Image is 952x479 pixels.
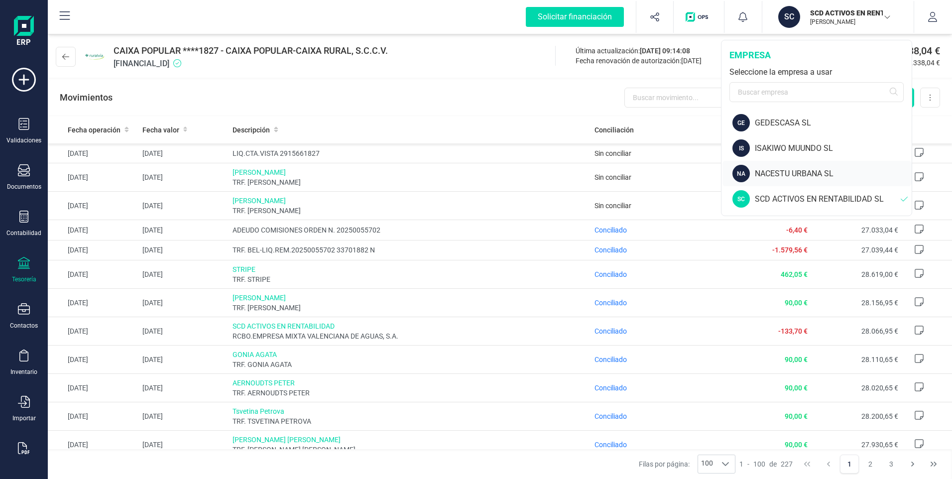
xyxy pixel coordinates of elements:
[812,317,902,345] td: 28.066,95 €
[233,148,586,158] span: LIQ.CTA.VISTA 2915661827
[10,322,38,330] div: Contactos
[233,321,586,331] span: SCD ACTIVOS EN RENTABILIDAD
[840,455,859,474] button: Page 1
[778,6,800,28] div: SC
[812,220,902,240] td: 27.033,04 €
[680,1,718,33] button: Logo de OPS
[233,435,586,445] span: [PERSON_NAME] [PERSON_NAME]
[595,384,627,392] span: Conciliado
[698,455,716,473] span: 100
[624,88,768,108] input: Buscar movimiento...
[729,82,904,102] input: Buscar empresa
[595,327,627,335] span: Conciliado
[686,12,712,22] img: Logo de OPS
[48,430,138,459] td: [DATE]
[138,430,229,459] td: [DATE]
[233,378,586,388] span: AERNOUDTS PETER
[233,264,586,274] span: STRIPE
[138,260,229,288] td: [DATE]
[812,373,902,402] td: 28.020,65 €
[595,441,627,449] span: Conciliado
[48,373,138,402] td: [DATE]
[233,177,586,187] span: TRF. [PERSON_NAME]
[810,18,890,26] p: [PERSON_NAME]
[12,275,36,283] div: Tesorería
[889,44,940,58] span: 28.338,04 €
[812,288,902,317] td: 28.156,95 €
[48,345,138,373] td: [DATE]
[526,7,624,27] div: Solicitar financiación
[595,270,627,278] span: Conciliado
[739,459,793,469] div: -
[48,240,138,260] td: [DATE]
[576,46,702,56] div: Última actualización:
[114,58,388,70] span: [FINANCIAL_ID]
[812,430,902,459] td: 27.930,65 €
[138,402,229,430] td: [DATE]
[755,193,901,205] div: SCD ACTIVOS EN RENTABILIDAD SL
[786,226,808,234] span: -6,40 €
[142,125,179,135] span: Fecha valor
[48,317,138,345] td: [DATE]
[138,288,229,317] td: [DATE]
[233,225,586,235] span: ADEUDO COMISIONES ORDEN N. 20250055702
[810,8,890,18] p: SCD ACTIVOS EN RENTABILIDAD SL
[12,414,36,422] div: Importar
[138,163,229,192] td: [DATE]
[10,368,37,376] div: Inventario
[924,455,943,474] button: Last Page
[233,125,270,135] span: Descripción
[233,350,586,359] span: GONIA AGATA
[233,416,586,426] span: TRF. TSVETINA PETROVA
[68,125,120,135] span: Fecha operación
[48,288,138,317] td: [DATE]
[785,299,808,307] span: 90,00 €
[785,384,808,392] span: 90,00 €
[60,91,113,105] p: Movimientos
[7,183,41,191] div: Documentos
[798,455,817,474] button: First Page
[903,58,940,68] span: 28.338,04 €
[233,303,586,313] span: TRF. [PERSON_NAME]
[233,167,586,177] span: [PERSON_NAME]
[812,402,902,430] td: 28.200,65 €
[595,299,627,307] span: Conciliado
[769,459,777,469] span: de
[138,143,229,163] td: [DATE]
[681,57,702,65] span: [DATE]
[48,220,138,240] td: [DATE]
[233,406,586,416] span: Tsvetina Petrova
[732,139,750,157] div: IS
[732,190,750,208] div: SC
[595,149,631,157] span: Sin conciliar
[753,459,765,469] span: 100
[781,459,793,469] span: 227
[595,125,634,135] span: Conciliación
[48,260,138,288] td: [DATE]
[48,402,138,430] td: [DATE]
[785,412,808,420] span: 90,00 €
[233,359,586,369] span: TRF. GONIA AGATA
[14,16,34,48] img: Logo Finanedi
[48,163,138,192] td: [DATE]
[233,206,586,216] span: TRF. [PERSON_NAME]
[639,455,735,474] div: Filas por página:
[729,48,904,62] div: empresa
[138,192,229,220] td: [DATE]
[595,356,627,363] span: Conciliado
[812,240,902,260] td: 27.039,44 €
[233,388,586,398] span: TRF. AERNOUDTS PETER
[732,165,750,182] div: NA
[640,47,690,55] span: [DATE] 09:14:08
[233,245,586,255] span: TRF. BEL-LIQ.REM.20250055702 33701882 N
[772,246,808,254] span: -1.579,56 €
[778,327,808,335] span: -133,70 €
[774,1,902,33] button: SCSCD ACTIVOS EN RENTABILIDAD SL[PERSON_NAME]
[595,202,631,210] span: Sin conciliar
[882,455,901,474] button: Page 3
[861,455,880,474] button: Page 2
[785,356,808,363] span: 90,00 €
[732,114,750,131] div: GE
[903,455,922,474] button: Next Page
[233,274,586,284] span: TRF. STRIPE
